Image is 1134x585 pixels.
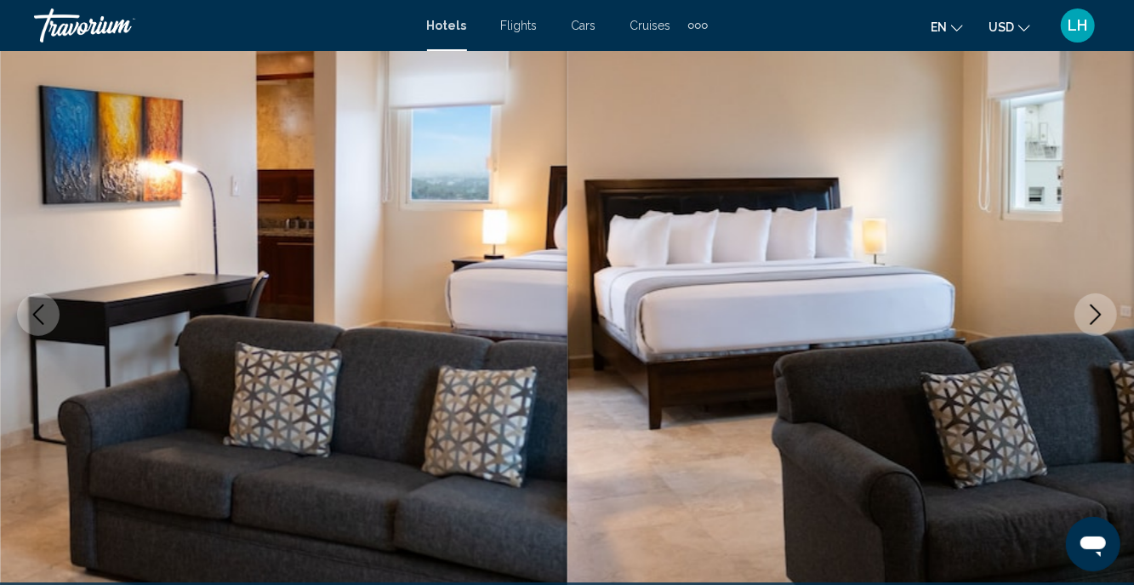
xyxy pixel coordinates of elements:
[572,19,596,32] a: Cars
[1066,517,1120,571] iframe: Button to launch messaging window
[501,19,538,32] a: Flights
[34,9,410,43] a: Travorium
[931,20,947,34] span: en
[989,14,1030,39] button: Change currency
[630,19,671,32] a: Cruises
[1074,293,1117,336] button: Next image
[1056,8,1100,43] button: User Menu
[931,14,963,39] button: Change language
[427,19,467,32] a: Hotels
[989,20,1014,34] span: USD
[1068,17,1088,34] span: LH
[688,12,708,39] button: Extra navigation items
[17,293,60,336] button: Previous image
